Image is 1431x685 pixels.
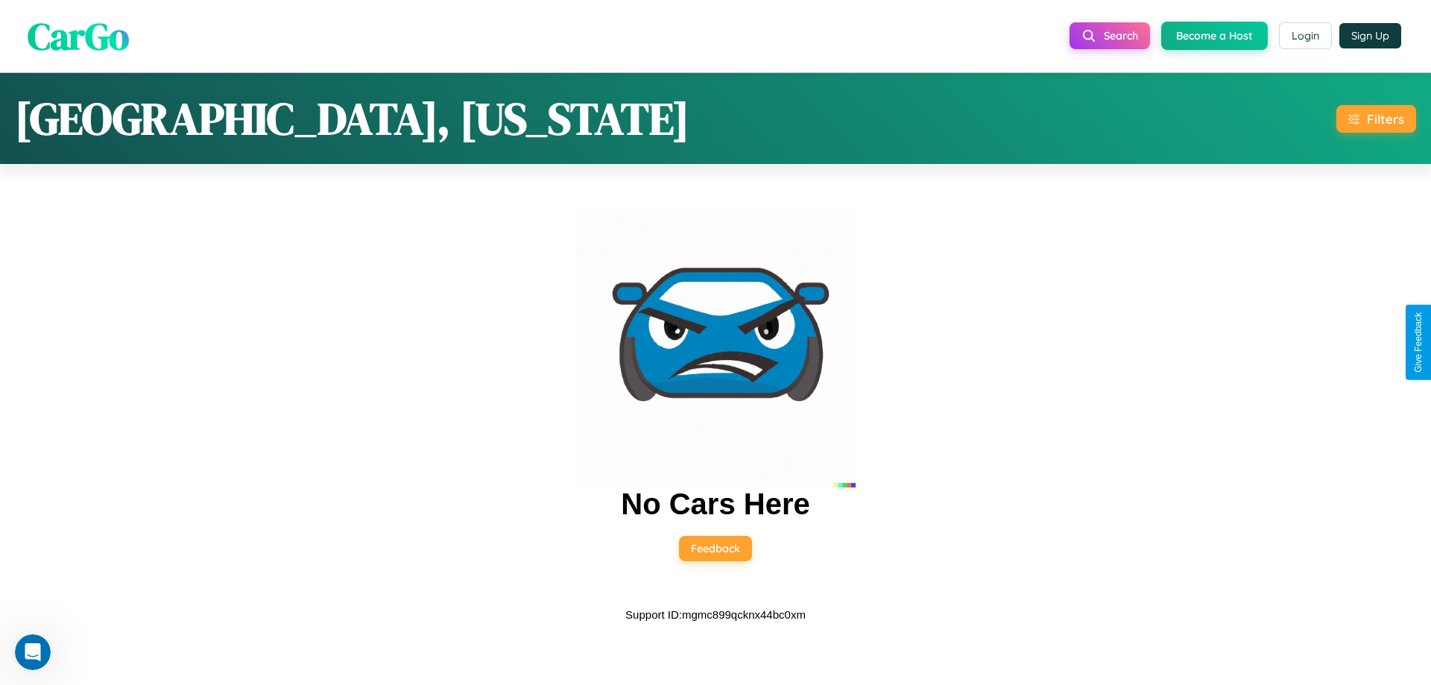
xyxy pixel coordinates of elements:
button: Search [1070,22,1150,49]
p: Support ID: mgmc899qcknx44bc0xm [625,604,806,625]
div: Give Feedback [1413,312,1424,373]
h2: No Cars Here [621,487,809,521]
iframe: Intercom live chat [15,634,51,670]
button: Sign Up [1339,23,1401,48]
h1: [GEOGRAPHIC_DATA], [US_STATE] [15,88,689,149]
button: Login [1279,22,1332,49]
span: CarGo [28,10,129,61]
img: car [575,207,856,487]
button: Become a Host [1161,22,1268,50]
button: Feedback [679,536,752,561]
span: Search [1104,29,1138,42]
button: Filters [1336,105,1416,133]
div: Filters [1367,111,1404,127]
